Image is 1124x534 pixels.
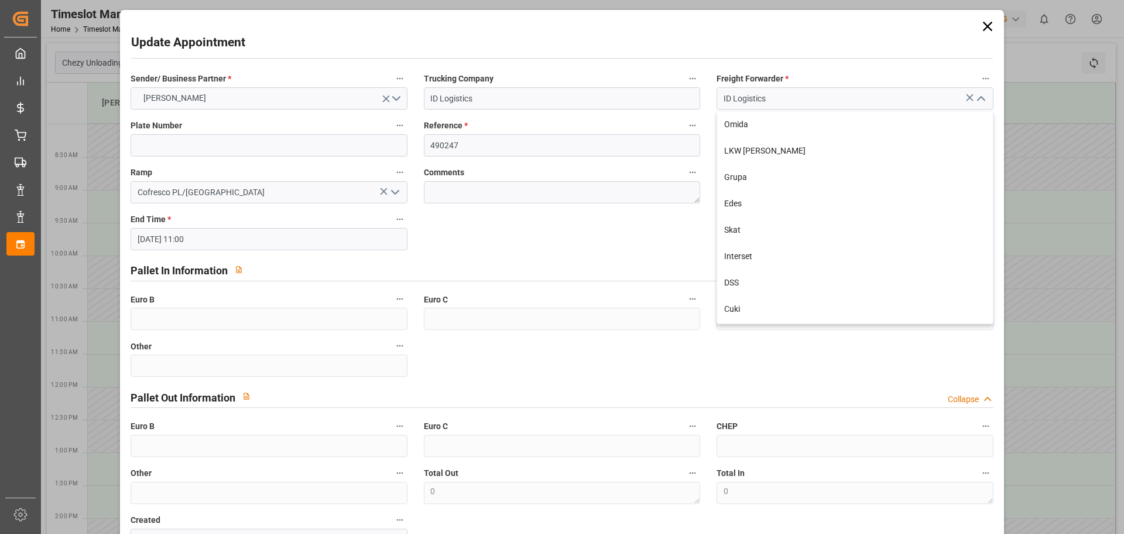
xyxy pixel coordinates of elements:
button: Total Out [685,465,700,481]
div: LKW [PERSON_NAME] [717,138,992,164]
h2: Pallet Out Information [131,390,235,406]
div: Gopet [717,322,992,349]
div: Skat [717,217,992,243]
button: open menu [385,183,403,202]
span: Reference [424,120,468,132]
button: Euro C [685,419,700,434]
div: Edes [717,191,992,217]
button: open menu [131,87,407,110]
textarea: 0 [424,482,700,504]
div: Grupa [717,164,992,191]
textarea: 0 [717,482,993,504]
h2: Pallet In Information [131,263,228,278]
span: CHEP [717,420,738,433]
span: Euro C [424,294,448,306]
span: Other [131,341,152,353]
span: Comments [424,166,464,179]
div: Omida [717,111,992,138]
button: End Time * [392,212,407,227]
button: Reference * [685,118,700,133]
button: close menu [971,90,989,108]
button: Euro B [392,291,407,307]
button: Other [392,465,407,481]
span: Euro B [131,420,155,433]
span: Created [131,514,160,526]
div: Cuki [717,296,992,322]
div: Interset [717,243,992,270]
button: Total In [978,465,993,481]
button: Other [392,338,407,353]
h2: Update Appointment [131,33,245,52]
button: Trucking Company [685,71,700,86]
span: Plate Number [131,120,182,132]
button: Plate Number [392,118,407,133]
div: DSS [717,270,992,296]
span: Trucking Company [424,73,494,85]
span: Sender/ Business Partner [131,73,231,85]
button: Created [392,512,407,528]
button: Freight Forwarder * [978,71,993,86]
span: Freight Forwarder [717,73,789,85]
div: Collapse [948,393,979,406]
button: Ramp [392,165,407,180]
span: Total In [717,467,745,479]
input: Type to search/select [131,181,407,203]
button: Sender/ Business Partner * [392,71,407,86]
button: CHEP [978,419,993,434]
button: View description [235,385,258,407]
span: Total Out [424,467,458,479]
button: Euro B [392,419,407,434]
span: Other [131,467,152,479]
button: Comments [685,165,700,180]
span: End Time [131,213,171,226]
button: View description [228,259,250,281]
input: DD.MM.YYYY HH:MM [131,228,407,250]
span: Ramp [131,166,152,179]
button: Euro C [685,291,700,307]
span: [PERSON_NAME] [138,92,212,104]
span: Euro C [424,420,448,433]
span: Euro B [131,294,155,306]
